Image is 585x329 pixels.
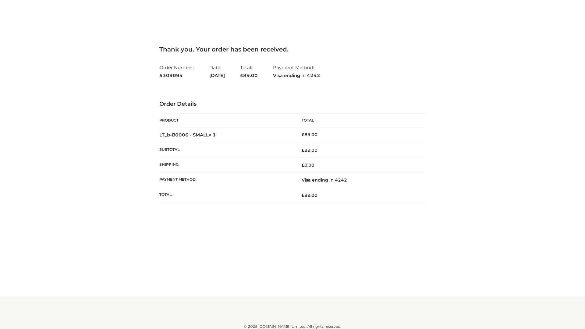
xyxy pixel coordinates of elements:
span: £ [240,73,243,78]
li: Payment Method: [273,62,320,81]
th: Total [292,114,426,127]
th: Product [159,114,292,127]
li: Date: [209,62,225,81]
span: £ [302,193,304,198]
bdi: 0.00 [302,162,314,168]
th: Payment method: [159,173,292,188]
th: Subtotal: [159,143,292,157]
th: Total: [159,188,292,203]
strong: [DATE] [209,72,225,80]
strong: 5309094 [159,72,194,80]
strong: LT_b-B0006 - SMALL [159,132,216,138]
strong: × 1 [209,132,216,138]
h3: Order Details [159,101,426,108]
span: £ [302,132,304,137]
span: 89.00 [302,147,317,153]
h3: Thank you. Your order has been received. [159,46,426,53]
bdi: 89.00 [302,132,317,137]
strong: Visa ending in 4242 [273,72,320,80]
li: Total: [240,62,258,81]
span: 89.00 [240,73,258,78]
th: Shipping: [159,158,292,173]
span: 89.00 [302,193,317,198]
li: Order Number: [159,62,194,81]
td: Visa ending in 4242 [292,173,426,188]
span: £ [302,147,304,153]
span: £ [302,162,304,168]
